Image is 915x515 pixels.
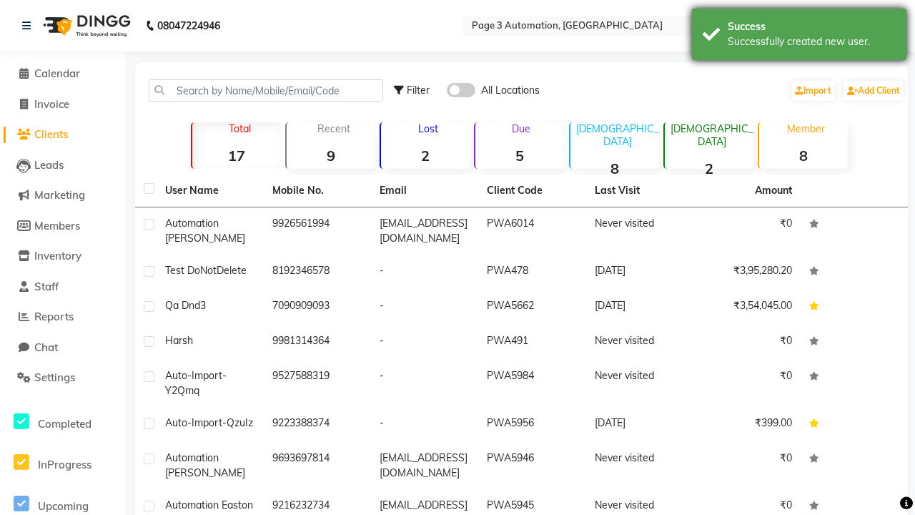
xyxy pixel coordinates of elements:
td: PWA478 [478,255,585,290]
td: - [371,360,478,407]
b: 08047224946 [157,6,220,46]
a: Inventory [4,248,122,265]
p: Lost [387,122,470,135]
span: Auto-Import-QzuIz [165,416,253,429]
strong: 2 [381,147,470,165]
span: Filter [407,84,430,97]
td: - [371,255,478,290]
p: [DEMOGRAPHIC_DATA] [671,122,753,148]
span: Clients [34,127,68,141]
a: Invoice [4,97,122,113]
a: Import [791,81,835,101]
p: [DEMOGRAPHIC_DATA] [576,122,659,148]
td: ₹0 [693,325,801,360]
p: Total [198,122,281,135]
p: Member [765,122,848,135]
a: Leads [4,157,122,174]
span: Automation [PERSON_NAME] [165,217,245,245]
a: Marketing [4,187,122,204]
span: Automation [PERSON_NAME] [165,451,245,479]
td: PWA491 [478,325,585,360]
td: PWA6014 [478,207,585,255]
td: 9981314364 [264,325,371,360]
td: Never visited [586,442,693,489]
td: PWA5956 [478,407,585,442]
div: Successfully created new user. [728,34,896,49]
a: Add Client [844,81,904,101]
span: Reports [34,310,74,323]
td: ₹3,54,045.00 [693,290,801,325]
p: Due [478,122,564,135]
span: InProgress [38,458,91,471]
a: Settings [4,370,122,386]
span: Staff [34,280,59,293]
strong: 8 [759,147,848,165]
span: Calendar [34,67,80,80]
a: Calendar [4,66,122,82]
td: Never visited [586,207,693,255]
th: Client Code [478,175,585,207]
th: User Name [157,175,264,207]
th: Amount [746,175,801,207]
a: Staff [4,279,122,295]
th: Email [371,175,478,207]
td: - [371,325,478,360]
div: Success [728,19,896,34]
td: PWA5662 [478,290,585,325]
span: All Locations [481,83,540,98]
span: Leads [34,158,64,172]
span: Automation Easton [165,499,253,511]
a: Reports [4,309,122,325]
td: ₹0 [693,207,801,255]
span: Test DoNotDelete [165,264,247,277]
td: [DATE] [586,407,693,442]
strong: 17 [192,147,281,165]
td: 9223388374 [264,407,371,442]
td: [DATE] [586,290,693,325]
span: Invoice [34,97,69,111]
td: - [371,407,478,442]
img: logo [36,6,134,46]
td: 7090909093 [264,290,371,325]
td: - [371,290,478,325]
td: Never visited [586,360,693,407]
th: Mobile No. [264,175,371,207]
td: Never visited [586,325,693,360]
td: ₹399.00 [693,407,801,442]
p: Recent [292,122,375,135]
td: 8192346578 [264,255,371,290]
strong: 5 [475,147,564,165]
td: PWA5946 [478,442,585,489]
strong: 9 [287,147,375,165]
th: Last Visit [586,175,693,207]
strong: 8 [570,160,659,177]
td: 9926561994 [264,207,371,255]
td: 9693697814 [264,442,371,489]
td: ₹0 [693,442,801,489]
span: Marketing [34,188,85,202]
a: Clients [4,127,122,143]
span: Upcoming [38,499,89,513]
a: Members [4,218,122,235]
span: Members [34,219,80,232]
span: Completed [38,417,91,431]
td: ₹0 [693,360,801,407]
span: Inventory [34,249,81,263]
td: [DATE] [586,255,693,290]
td: 9527588319 [264,360,371,407]
td: PWA5984 [478,360,585,407]
span: Harsh [165,334,193,347]
td: [EMAIL_ADDRESS][DOMAIN_NAME] [371,442,478,489]
a: Chat [4,340,122,356]
span: Qa Dnd3 [165,299,206,312]
span: Auto-Import-Y2Qmq [165,369,227,397]
td: [EMAIL_ADDRESS][DOMAIN_NAME] [371,207,478,255]
span: Chat [34,340,58,354]
input: Search by Name/Mobile/Email/Code [149,79,383,102]
span: Settings [34,371,75,384]
strong: 2 [665,160,753,177]
td: ₹3,95,280.20 [693,255,801,290]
